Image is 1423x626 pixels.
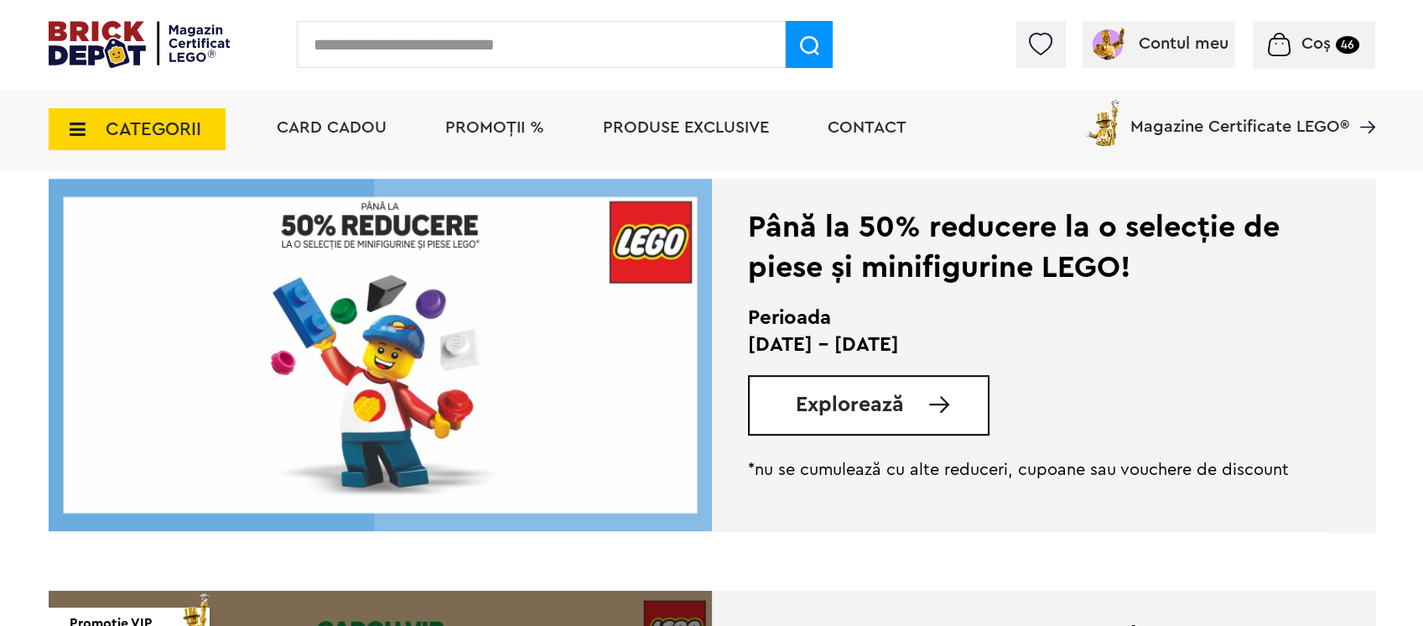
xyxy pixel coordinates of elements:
div: Până la 50% reducere la o selecție de piese și minifigurine LEGO! [748,207,1292,288]
p: [DATE] - [DATE] [748,331,1292,358]
a: Card Cadou [277,119,387,136]
a: Contul meu [1088,35,1228,52]
span: CATEGORII [106,120,201,138]
p: *nu se cumulează cu alte reduceri, cupoane sau vouchere de discount [748,460,1292,480]
span: Contul meu [1139,35,1228,52]
h2: Perioada [748,305,1292,331]
a: PROMOȚII % [445,119,544,136]
small: 46 [1336,36,1359,54]
span: Explorează [796,394,904,415]
a: Explorează [796,394,988,415]
a: Produse exclusive [603,119,769,136]
a: Magazine Certificate LEGO® [1349,97,1375,113]
a: Contact [828,119,906,136]
span: Coș [1301,35,1331,52]
span: Magazine Certificate LEGO® [1130,97,1349,135]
